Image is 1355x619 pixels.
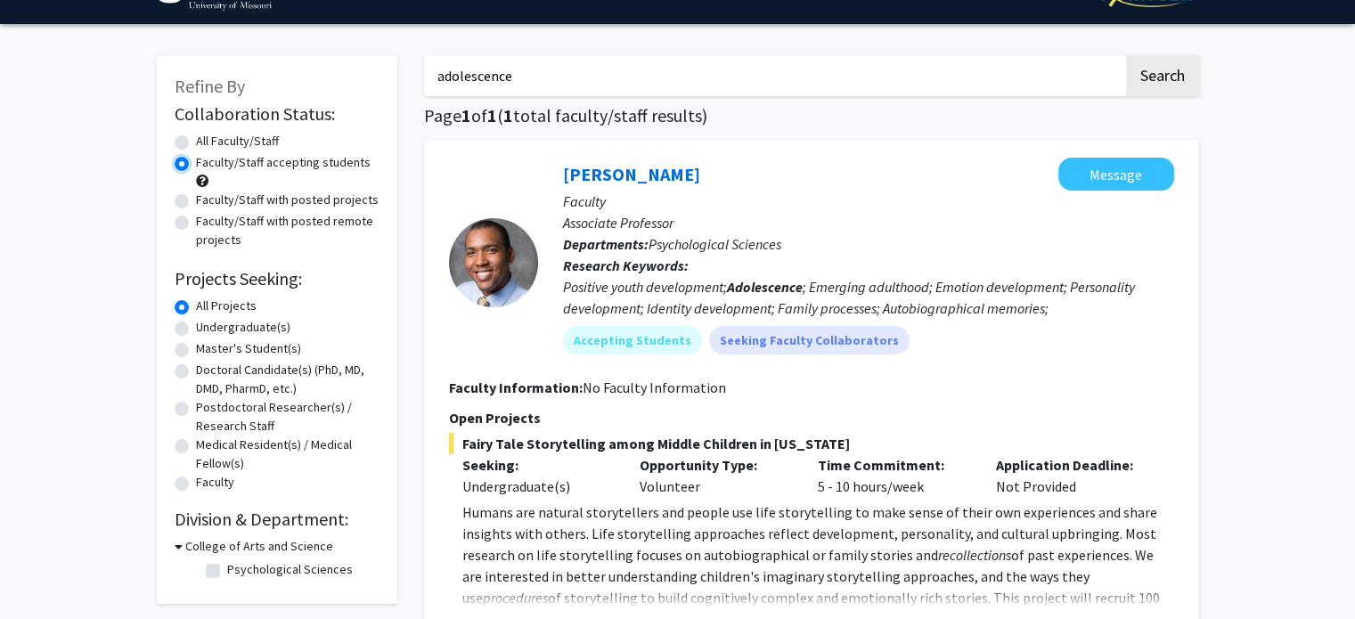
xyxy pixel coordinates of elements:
h2: Projects Seeking: [175,268,380,289]
div: Volunteer [626,454,804,497]
div: Not Provided [983,454,1161,497]
label: Medical Resident(s) / Medical Fellow(s) [196,436,380,473]
label: Faculty/Staff with posted projects [196,191,379,209]
b: Adolescence [727,278,803,296]
span: 1 [487,104,497,126]
label: Doctoral Candidate(s) (PhD, MD, DMD, PharmD, etc.) [196,361,380,398]
span: Refine By [175,75,245,97]
label: Psychological Sciences [227,560,353,579]
b: Departments: [563,235,649,253]
mat-chip: Seeking Faculty Collaborators [709,326,910,354]
span: No Faculty Information [583,379,726,396]
p: Opportunity Type: [640,454,791,476]
label: Faculty [196,473,234,492]
iframe: Chat [13,539,76,606]
h2: Division & Department: [175,509,380,530]
h1: Page of ( total faculty/staff results) [424,105,1199,126]
label: Faculty/Staff with posted remote projects [196,212,380,249]
label: Faculty/Staff accepting students [196,153,371,172]
span: Psychological Sciences [649,235,781,253]
label: All Faculty/Staff [196,132,279,151]
a: [PERSON_NAME] [563,163,700,185]
label: Postdoctoral Researcher(s) / Research Staff [196,398,380,436]
h3: College of Arts and Science [185,537,333,556]
span: 1 [461,104,471,126]
p: Associate Professor [563,212,1174,233]
div: Positive youth development; ; Emerging adulthood; Emotion development; Personality development; I... [563,276,1174,319]
label: Master's Student(s) [196,339,301,358]
input: Search Keywords [424,55,1123,96]
p: Time Commitment: [818,454,969,476]
label: Undergraduate(s) [196,318,290,337]
b: Research Keywords: [563,257,689,274]
p: Seeking: [462,454,614,476]
button: Message Jordan Booker [1058,158,1174,191]
div: Undergraduate(s) [462,476,614,497]
label: All Projects [196,297,257,315]
p: Faculty [563,191,1174,212]
em: procedures [483,589,548,607]
em: recollections [938,546,1011,564]
p: Application Deadline: [996,454,1147,476]
button: Search [1126,55,1199,96]
mat-chip: Accepting Students [563,326,702,354]
h2: Collaboration Status: [175,103,380,125]
p: Open Projects [449,407,1174,428]
span: 1 [503,104,513,126]
b: Faculty Information: [449,379,583,396]
span: Fairy Tale Storytelling among Middle Children in [US_STATE] [449,433,1174,454]
div: 5 - 10 hours/week [804,454,983,497]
